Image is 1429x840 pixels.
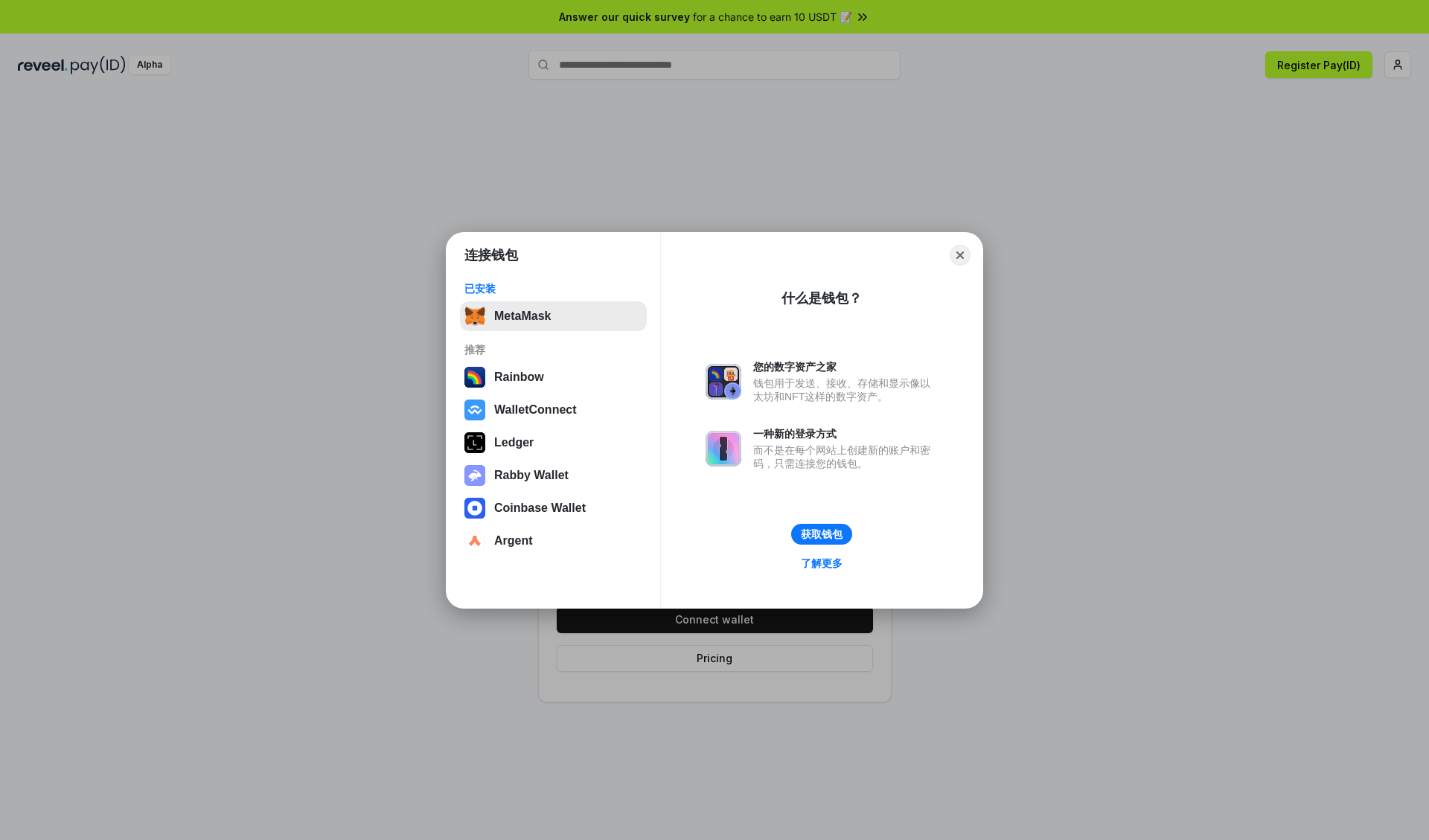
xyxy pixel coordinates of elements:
[464,306,485,327] img: svg+xml,%3Csvg%20fill%3D%22none%22%20height%3D%2233%22%20viewBox%3D%220%200%2035%2033%22%20width%...
[460,301,647,331] button: MetaMask
[464,498,485,519] img: svg+xml,%3Csvg%20width%3D%2228%22%20height%3D%2228%22%20viewBox%3D%220%200%2028%2028%22%20fill%3D...
[950,245,971,266] button: Close
[464,282,642,295] div: 已安装
[792,554,851,573] a: 了解更多
[494,469,569,482] div: Rabby Wallet
[464,246,518,264] h1: 连接钱包
[801,528,843,541] div: 获取钱包
[460,362,647,392] button: Rainbow
[460,493,647,523] button: Coinbase Wallet
[494,403,577,417] div: WalletConnect
[460,428,647,458] button: Ledger
[494,310,551,323] div: MetaMask
[460,395,647,425] button: WalletConnect
[464,400,485,420] img: svg+xml,%3Csvg%20width%3D%2228%22%20height%3D%2228%22%20viewBox%3D%220%200%2028%2028%22%20fill%3D...
[494,501,586,515] div: Coinbase Wallet
[706,431,741,467] img: svg+xml,%3Csvg%20xmlns%3D%22http%3A%2F%2Fwww.w3.org%2F2000%2Fsvg%22%20fill%3D%22none%22%20viewBox...
[460,461,647,490] button: Rabby Wallet
[464,432,485,453] img: svg+xml,%3Csvg%20xmlns%3D%22http%3A%2F%2Fwww.w3.org%2F2000%2Fsvg%22%20width%3D%2228%22%20height%3...
[494,534,533,548] div: Argent
[706,364,741,400] img: svg+xml,%3Csvg%20xmlns%3D%22http%3A%2F%2Fwww.w3.org%2F2000%2Fsvg%22%20fill%3D%22none%22%20viewBox...
[460,526,647,556] button: Argent
[464,343,642,356] div: 推荐
[464,530,485,551] img: svg+xml,%3Csvg%20width%3D%2228%22%20height%3D%2228%22%20viewBox%3D%220%200%2028%2028%22%20fill%3D...
[464,367,485,388] img: svg+xml,%3Csvg%20width%3D%22120%22%20height%3D%22120%22%20viewBox%3D%220%200%20120%20120%22%20fil...
[781,289,862,307] div: 什么是钱包？
[464,465,485,486] img: svg+xml,%3Csvg%20xmlns%3D%22http%3A%2F%2Fwww.w3.org%2F2000%2Fsvg%22%20fill%3D%22none%22%20viewBox...
[753,443,938,470] div: 而不是在每个网站上创建新的账户和密码，只需连接您的钱包。
[494,371,544,384] div: Rainbow
[753,427,938,440] div: 一种新的登录方式
[791,524,852,545] button: 获取钱包
[753,360,938,373] div: 您的数字资产之家
[801,557,843,570] div: 了解更多
[753,376,938,403] div: 钱包用于发送、接收、存储和显示像以太坊和NFT这样的数字资产。
[494,436,534,449] div: Ledger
